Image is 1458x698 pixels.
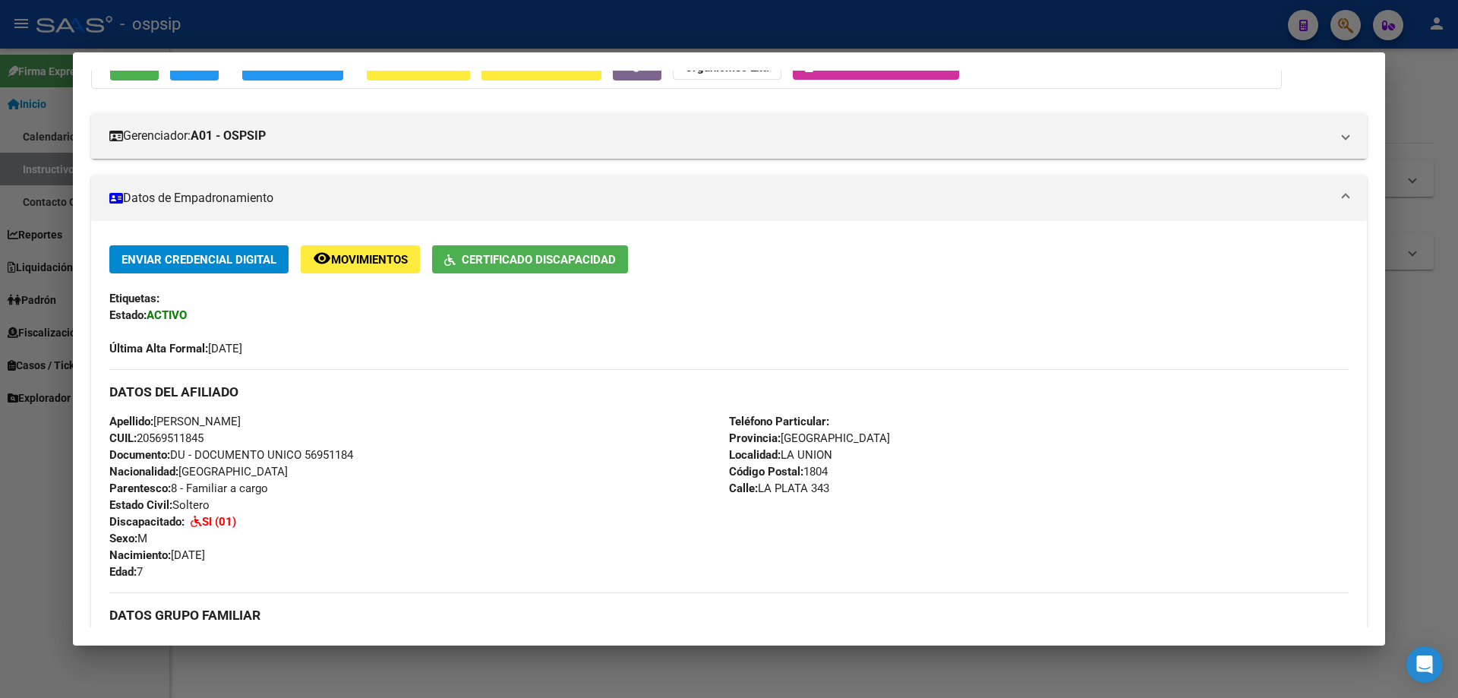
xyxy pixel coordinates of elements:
strong: Nacimiento: [109,548,171,562]
span: [PERSON_NAME] [109,415,241,428]
strong: A01 - OSPSIP [191,127,266,145]
span: 1804 [729,465,828,478]
strong: Código Postal: [729,465,803,478]
span: [DATE] [109,548,205,562]
span: Movimientos [331,253,408,267]
span: 8 - Familiar a cargo [109,482,268,495]
mat-panel-title: Gerenciador: [109,127,1330,145]
span: Certificado Discapacidad [462,253,616,267]
h3: DATOS GRUPO FAMILIAR [109,607,1349,624]
strong: Última Alta Formal: [109,342,208,355]
strong: CUIL: [109,431,137,445]
button: Organismos Ext. [673,52,781,81]
mat-expansion-panel-header: Datos de Empadronamiento [91,175,1367,221]
strong: Estado: [109,308,147,322]
button: Movimientos [301,245,420,273]
h3: DATOS DEL AFILIADO [109,384,1349,400]
span: [GEOGRAPHIC_DATA] [109,465,288,478]
button: Certificado Discapacidad [432,245,628,273]
span: 7 [109,565,143,579]
strong: Organismos Ext. [685,61,769,74]
span: Enviar Credencial Digital [121,253,276,267]
span: 20569511845 [109,431,204,445]
button: Enviar Credencial Digital [109,245,289,273]
span: [DATE] [109,342,242,355]
strong: Teléfono Particular: [729,415,829,428]
strong: Apellido: [109,415,153,428]
strong: Documento: [109,448,170,462]
strong: SI (01) [202,515,236,529]
strong: ACTIVO [147,308,187,322]
div: Open Intercom Messenger [1406,646,1443,683]
span: [GEOGRAPHIC_DATA] [729,431,890,445]
mat-icon: remove_red_eye [313,249,331,267]
strong: Discapacitado: [109,515,185,529]
strong: Etiquetas: [109,292,159,305]
strong: Edad: [109,565,137,579]
strong: Calle: [729,482,758,495]
span: M [109,532,147,545]
strong: Provincia: [729,431,781,445]
strong: Sexo: [109,532,137,545]
strong: Parentesco: [109,482,171,495]
strong: Nacionalidad: [109,465,178,478]
span: DU - DOCUMENTO UNICO 56951184 [109,448,353,462]
strong: Localidad: [729,448,781,462]
span: Soltero [109,498,210,512]
strong: Estado Civil: [109,498,172,512]
mat-expansion-panel-header: Gerenciador:A01 - OSPSIP [91,113,1367,159]
mat-panel-title: Datos de Empadronamiento [109,189,1330,207]
span: LA UNION [729,448,832,462]
span: LA PLATA 343 [729,482,829,495]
